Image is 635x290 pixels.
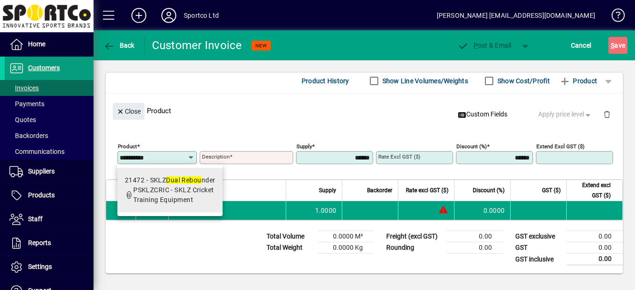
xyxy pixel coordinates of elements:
span: Communications [9,148,65,155]
a: Payments [5,96,94,112]
td: Freight (excl GST) [382,231,447,242]
a: Suppliers [5,160,94,183]
span: Products [28,191,55,199]
a: Home [5,33,94,56]
mat-label: Product [118,143,137,150]
button: Delete [596,103,618,125]
td: Total Weight [262,242,318,254]
span: PSKLZCRIC - SKLZ Cricket Training Equipment [133,186,214,203]
mat-label: Description [202,153,230,160]
div: Sportco Ltd [184,8,219,23]
span: Apply price level [538,109,592,119]
app-page-header-button: Delete [596,110,618,118]
mat-label: Discount (%) [456,143,487,150]
span: Extend excl GST ($) [572,180,611,201]
a: Reports [5,232,94,255]
span: Product History [302,73,349,88]
em: Rebou [181,176,201,184]
span: Back [103,42,135,49]
span: Staff [28,215,43,223]
span: Suppliers [28,167,55,175]
span: Cancel [571,38,592,53]
a: Knowledge Base [605,2,623,32]
em: Dual [166,176,180,184]
button: Add [124,7,154,24]
a: Settings [5,255,94,279]
span: NEW [255,43,267,49]
span: GST ($) [542,185,561,196]
td: GST inclusive [511,254,567,265]
a: Communications [5,144,94,159]
td: Total Volume [262,231,318,242]
span: Rate excl GST ($) [406,185,448,196]
td: 0.00 [567,242,623,254]
div: Customer Invoice [152,38,242,53]
div: Product [106,94,623,128]
span: P [474,42,478,49]
mat-label: Rate excl GST ($) [378,153,420,160]
button: Close [113,103,144,120]
td: 0.0000 Kg [318,242,374,254]
div: [PERSON_NAME] [EMAIL_ADDRESS][DOMAIN_NAME] [437,8,595,23]
a: Backorders [5,128,94,144]
span: Custom Fields [458,109,507,119]
td: Rounding [382,242,447,254]
app-page-header-button: Close [110,107,147,115]
a: Products [5,184,94,207]
span: 1.0000 [315,206,337,215]
button: Custom Fields [454,106,511,123]
td: 0.00 [447,231,503,242]
button: Apply price level [534,106,596,123]
button: Profile [154,7,184,24]
td: GST exclusive [511,231,567,242]
button: Product History [298,72,353,89]
td: GST [511,242,567,254]
span: Backorder [367,185,392,196]
button: Back [101,37,137,54]
button: Post & Email [453,37,516,54]
span: ost & Email [457,42,512,49]
span: S [611,42,614,49]
span: Backorders [9,132,48,139]
a: Invoices [5,80,94,96]
label: Show Line Volumes/Weights [381,76,468,86]
span: Close [116,104,141,119]
span: Home [28,40,45,48]
span: Invoices [9,84,39,92]
td: 0.0000 [454,201,510,220]
td: 0.00 [447,242,503,254]
a: Quotes [5,112,94,128]
a: Staff [5,208,94,231]
span: Discount (%) [473,185,505,196]
mat-label: Supply [296,143,312,150]
td: 0.00 [567,231,623,242]
span: Reports [28,239,51,246]
span: ave [611,38,625,53]
app-page-header-button: Back [94,37,145,54]
span: Customers [28,64,60,72]
span: Supply [319,185,336,196]
button: Save [608,37,628,54]
mat-option: 21472 - SKLZ Dual Rebounder [117,168,223,212]
button: Cancel [569,37,594,54]
span: Quotes [9,116,36,123]
td: 0.0000 M³ [318,231,374,242]
mat-label: Extend excl GST ($) [536,143,584,150]
div: 21472 - SKLZ nder [125,175,215,185]
span: Settings [28,263,52,270]
td: 0.00 [567,254,623,265]
label: Show Cost/Profit [496,76,550,86]
span: Payments [9,100,44,108]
